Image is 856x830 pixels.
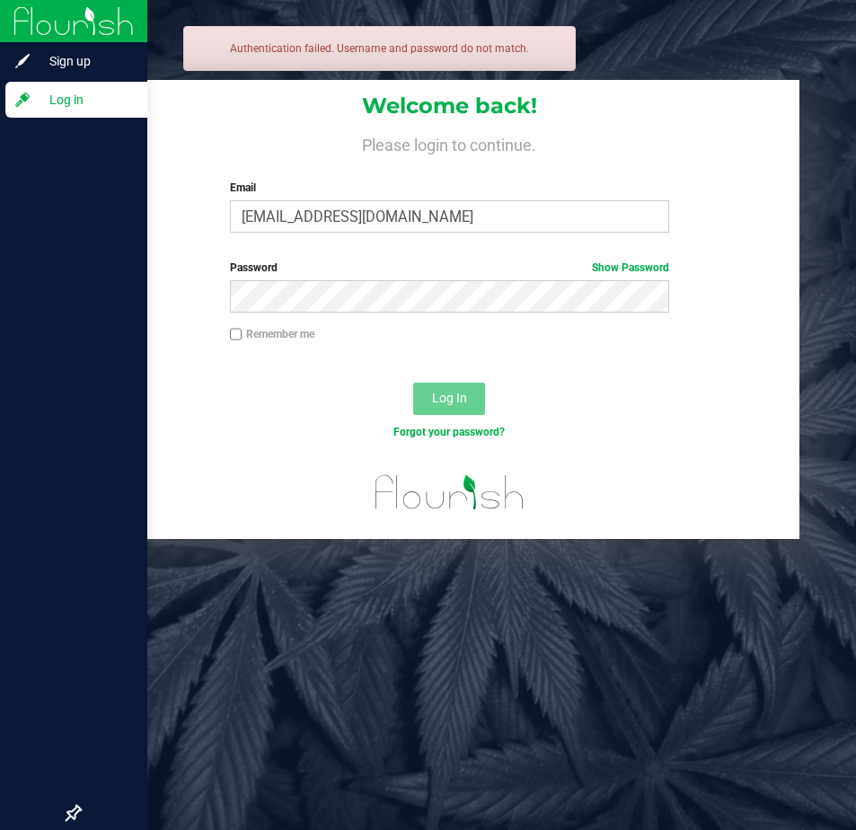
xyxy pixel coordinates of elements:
[13,52,31,70] inline-svg: Sign up
[432,391,467,405] span: Log In
[230,261,278,274] span: Password
[230,180,669,196] label: Email
[13,91,31,109] inline-svg: Log in
[393,426,505,438] a: Forgot your password?
[230,328,243,340] input: Remember me
[413,383,485,415] button: Log In
[592,261,669,274] a: Show Password
[183,26,577,71] div: Authentication failed. Username and password do not match.
[100,94,799,118] h1: Welcome back!
[230,326,314,342] label: Remember me
[31,89,139,110] span: Log in
[31,50,139,72] span: Sign up
[100,133,799,155] h4: Please login to continue.
[362,460,537,525] img: flourish_logo.svg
